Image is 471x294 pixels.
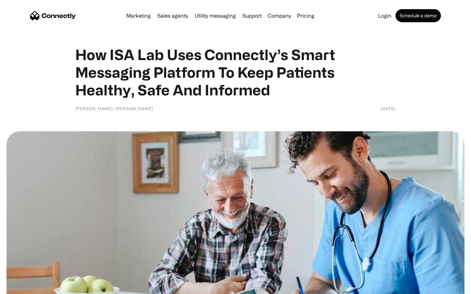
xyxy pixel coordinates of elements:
[155,13,191,18] a: Sales agents
[381,105,396,112] div: [DATE]
[240,13,264,18] a: Support
[395,9,441,22] a: Schedule a demo
[7,283,39,292] aside: Language selected: English
[375,13,394,18] a: Login
[124,13,153,18] a: Marketing
[294,13,317,18] a: Pricing
[192,13,238,18] a: Utility messaging
[268,11,291,20] div: Company
[75,46,396,99] h1: How ISA Lab Uses Connectly’s Smart Messaging Platform To Keep Patients Healthy, Safe And Informed
[13,283,39,292] ul: Language list
[75,105,153,112] div: [PERSON_NAME], [PERSON_NAME]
